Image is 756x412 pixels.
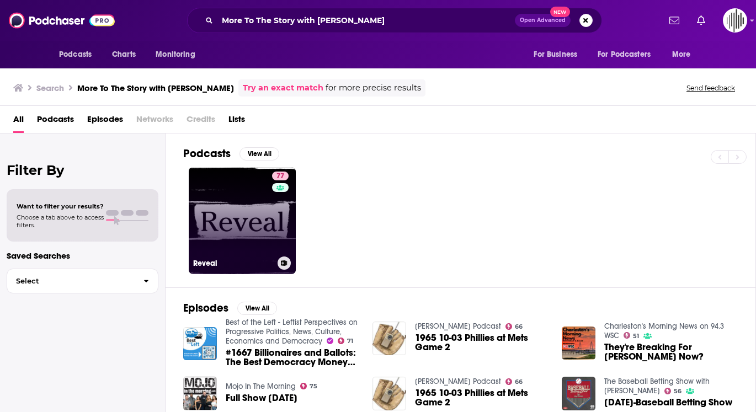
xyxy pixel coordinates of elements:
[526,44,591,65] button: open menu
[693,11,710,30] a: Show notifications dropdown
[239,147,279,160] button: View All
[300,383,318,389] a: 75
[665,11,684,30] a: Show notifications dropdown
[183,327,217,361] img: #1667 Billionaires and Ballots: The Best Democracy Money Can Buy
[136,110,173,133] span: Networks
[9,10,115,31] img: Podchaser - Follow, Share and Rate Podcasts
[590,44,667,65] button: open menu
[183,301,277,315] a: EpisodesView All
[193,259,273,268] h3: Reveal
[7,162,158,178] h2: Filter By
[17,202,104,210] span: Want to filter your results?
[183,301,228,315] h2: Episodes
[415,333,549,352] a: 1965 10-03 Phillies at Mets Game 2
[112,47,136,62] span: Charts
[51,44,106,65] button: open menu
[226,393,297,403] span: Full Show [DATE]
[562,377,595,410] img: 5/30/23-Baseball Betting Show
[228,110,245,133] a: Lists
[372,322,406,355] img: 1965 10-03 Phillies at Mets Game 2
[415,388,549,407] a: 1965 10-03 Phillies at Mets Game 2
[326,82,421,94] span: for more precise results
[226,382,296,391] a: Mojo In The Morning
[515,379,523,384] span: 66
[604,398,732,407] span: [DATE]-Baseball Betting Show
[515,324,523,329] span: 66
[604,343,738,361] span: They're Breaking For [PERSON_NAME] Now?
[347,339,353,344] span: 71
[87,110,123,133] a: Episodes
[217,12,515,29] input: Search podcasts, credits, & more...
[604,398,732,407] a: 5/30/23-Baseball Betting Show
[59,47,92,62] span: Podcasts
[183,147,279,160] a: PodcastsView All
[183,147,231,160] h2: Podcasts
[243,82,323,94] a: Try an exact match
[7,250,158,261] p: Saved Searches
[415,377,501,386] a: Thomas Paine Podcast
[272,172,289,180] a: 77
[723,8,747,33] span: Logged in as gpg2
[226,318,358,346] a: Best of the Left - Leftist Perspectives on Progressive Politics, News, Culture, Economics and Dem...
[36,83,64,93] h3: Search
[372,377,406,410] img: 1965 10-03 Phillies at Mets Game 2
[189,167,296,274] a: 77Reveal
[598,47,651,62] span: For Podcasters
[664,44,705,65] button: open menu
[505,323,523,330] a: 66
[17,213,104,229] span: Choose a tab above to access filters.
[276,171,284,182] span: 77
[226,393,297,403] a: Full Show 11-30-2023
[604,343,738,361] a: They're Breaking For Joe Now?
[237,302,277,315] button: View All
[624,332,640,339] a: 51
[7,277,135,285] span: Select
[187,110,215,133] span: Credits
[534,47,577,62] span: For Business
[187,8,602,33] div: Search podcasts, credits, & more...
[550,7,570,17] span: New
[604,377,710,395] a: The Baseball Betting Show with Greg Peterson
[37,110,74,133] a: Podcasts
[674,389,682,394] span: 56
[505,378,523,385] a: 66
[633,334,639,339] span: 51
[723,8,747,33] button: Show profile menu
[723,8,747,33] img: User Profile
[520,18,566,23] span: Open Advanced
[105,44,142,65] a: Charts
[310,384,317,389] span: 75
[7,269,158,293] button: Select
[664,388,682,394] a: 56
[226,348,359,367] a: #1667 Billionaires and Ballots: The Best Democracy Money Can Buy
[338,338,354,344] a: 71
[415,322,501,331] a: Thomas Paine Podcast
[683,83,738,93] button: Send feedback
[183,377,217,410] img: Full Show 11-30-2023
[148,44,209,65] button: open menu
[156,47,195,62] span: Monitoring
[13,110,24,133] a: All
[672,47,691,62] span: More
[604,322,724,340] a: Charleston's Morning News on 94.3 WSC
[562,327,595,360] img: They're Breaking For Joe Now?
[515,14,571,27] button: Open AdvancedNew
[77,83,234,93] h3: More To The Story with [PERSON_NAME]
